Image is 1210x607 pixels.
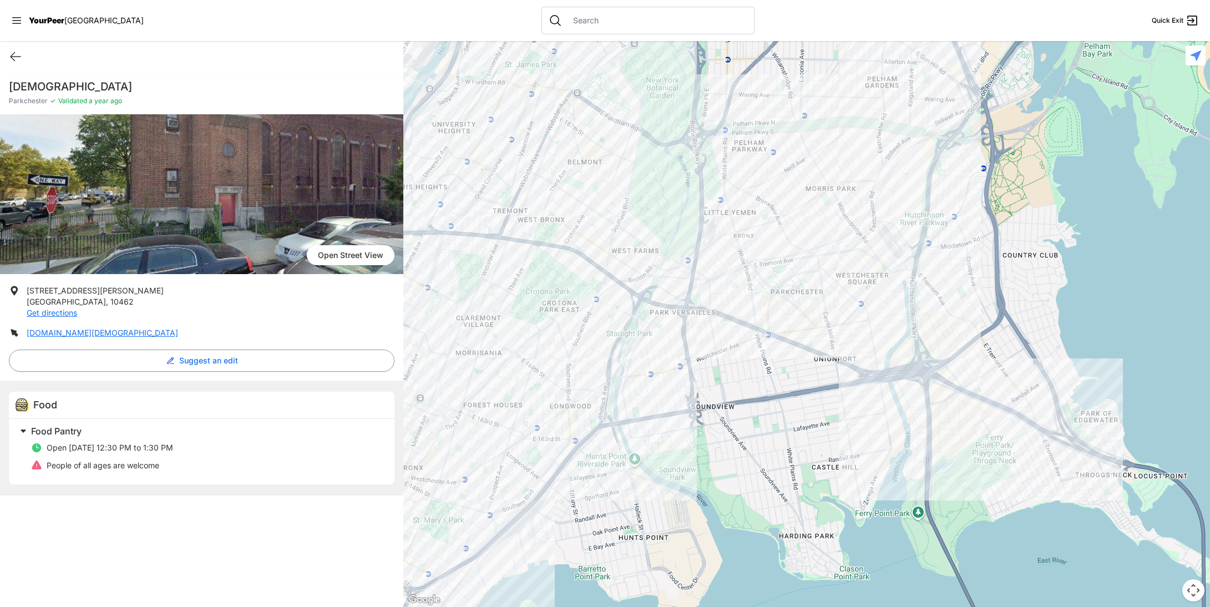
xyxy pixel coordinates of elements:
[29,16,64,25] span: YourPeer
[58,97,87,105] span: Validated
[566,15,747,26] input: Search
[1182,579,1204,601] button: Map camera controls
[47,443,173,452] span: Open [DATE] 12:30 PM to 1:30 PM
[27,297,106,306] span: [GEOGRAPHIC_DATA]
[31,426,82,437] span: Food Pantry
[406,593,443,607] img: Google
[9,79,394,94] h1: [DEMOGRAPHIC_DATA]
[27,328,178,337] a: [DOMAIN_NAME][DEMOGRAPHIC_DATA]
[50,97,56,105] span: ✓
[27,308,77,317] a: Get directions
[406,593,443,607] a: Open this area in Google Maps (opens a new window)
[1152,16,1183,25] span: Quick Exit
[47,461,159,470] span: People of all ages are welcome
[179,355,238,366] span: Suggest an edit
[33,399,57,411] span: Food
[110,297,134,306] span: 10462
[27,286,164,295] span: [STREET_ADDRESS][PERSON_NAME]
[29,17,144,24] a: YourPeer[GEOGRAPHIC_DATA]
[307,245,394,265] a: Open Street View
[9,350,394,372] button: Suggest an edit
[64,16,144,25] span: [GEOGRAPHIC_DATA]
[106,297,108,306] span: ,
[87,97,122,105] span: a year ago
[1152,14,1199,27] a: Quick Exit
[9,97,48,105] span: Parkchester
